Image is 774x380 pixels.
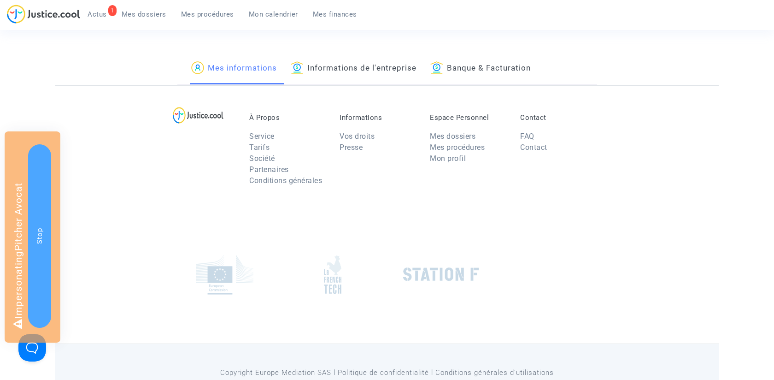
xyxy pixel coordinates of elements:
div: 1 [108,5,117,16]
span: Mes procédures [181,10,234,18]
a: Mes procédures [174,7,241,21]
a: Mes dossiers [114,7,174,21]
a: Banque & Facturation [430,53,531,84]
a: FAQ [520,132,534,141]
p: Espace Personnel [430,113,506,122]
a: Mes informations [191,53,277,84]
span: Mes dossiers [122,10,166,18]
button: Stop [28,144,51,328]
a: Service [249,132,275,141]
span: Mon calendrier [249,10,298,18]
iframe: Help Scout Beacon - Open [18,334,46,362]
a: Tarifs [249,143,270,152]
a: Vos droits [340,132,375,141]
a: Mes dossiers [430,132,475,141]
a: Mes finances [305,7,364,21]
img: icon-banque.svg [430,61,443,74]
a: Société [249,154,275,163]
img: stationf.png [403,267,479,281]
img: logo-lg.svg [173,107,224,124]
a: Presse [340,143,363,152]
a: Mes procédures [430,143,485,152]
p: À Propos [249,113,326,122]
img: icon-passager.svg [191,61,204,74]
a: Mon profil [430,154,466,163]
a: Partenaires [249,165,289,174]
p: Informations [340,113,416,122]
a: Contact [520,143,547,152]
img: jc-logo.svg [7,5,80,24]
a: Conditions générales [249,176,322,185]
span: Mes finances [313,10,357,18]
img: french_tech.png [324,255,341,294]
p: Copyright Europe Mediation SAS l Politique de confidentialité l Conditions générales d’utilisa... [177,367,597,379]
div: Impersonating [5,131,60,343]
span: Stop [35,228,44,244]
img: icon-banque.svg [291,61,304,74]
img: europe_commision.png [196,255,253,295]
span: Actus [88,10,107,18]
a: Mon calendrier [241,7,305,21]
p: Contact [520,113,597,122]
a: Informations de l'entreprise [291,53,416,84]
a: 1Actus [80,7,114,21]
